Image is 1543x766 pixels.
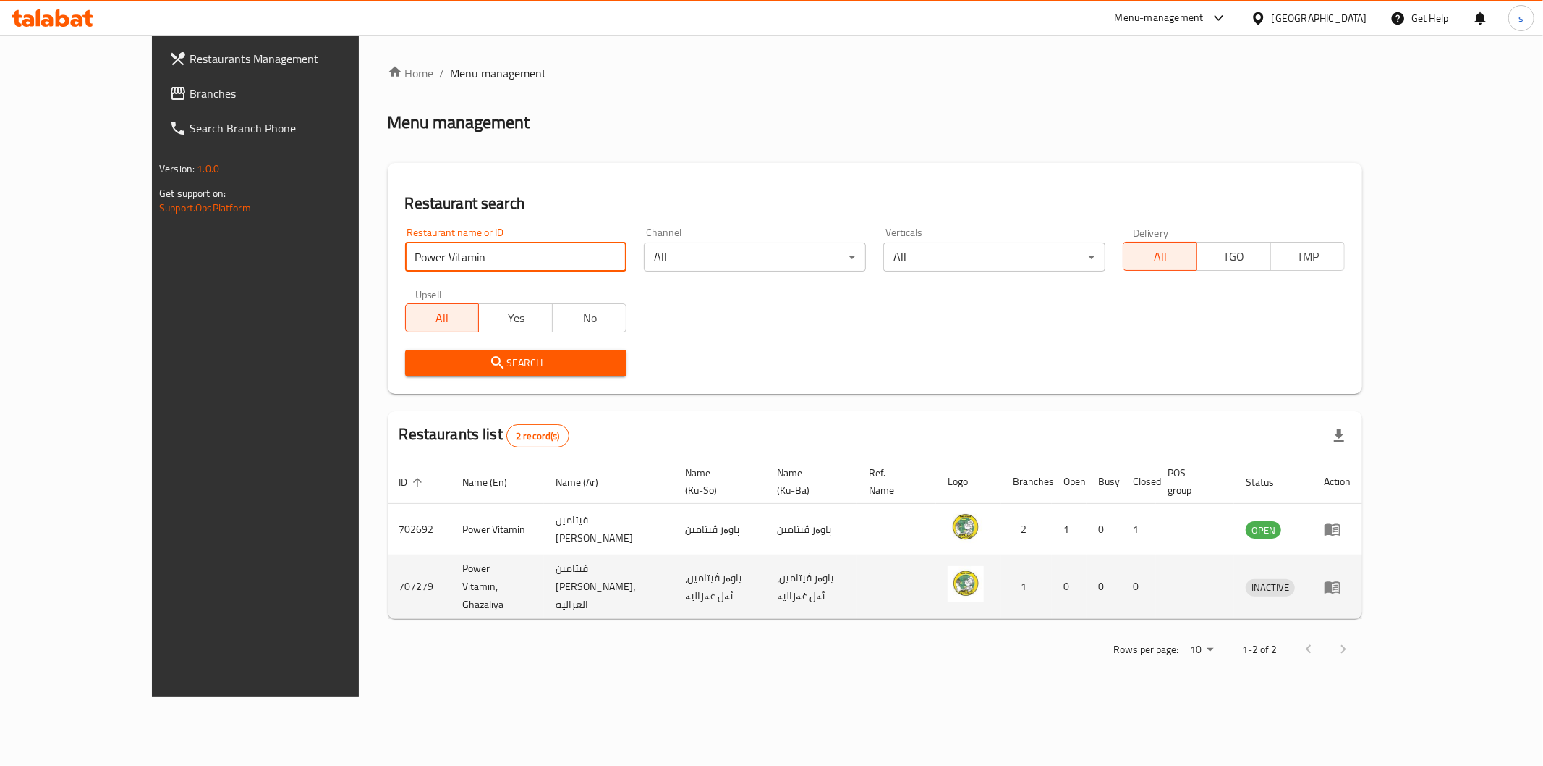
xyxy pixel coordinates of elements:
td: 0 [1087,555,1121,619]
span: 1.0.0 [197,159,219,178]
button: Yes [478,303,553,332]
span: 2 record(s) [507,429,569,443]
div: [GEOGRAPHIC_DATA] [1272,10,1367,26]
span: OPEN [1246,522,1281,539]
th: Open [1052,460,1087,504]
div: Export file [1322,418,1356,453]
span: Yes [485,308,547,329]
button: All [405,303,480,332]
td: 0 [1087,504,1121,555]
button: Search [405,350,627,376]
button: TGO [1196,242,1271,271]
label: Upsell [415,289,442,299]
span: No [558,308,621,329]
nav: breadcrumb [388,64,1362,82]
a: Search Branch Phone [158,111,409,146]
img: Power Vitamin, Ghazaliya [948,566,984,602]
div: INACTIVE [1246,579,1295,597]
span: Branches [190,85,398,102]
span: Status [1246,474,1293,491]
h2: Menu management [388,111,530,134]
td: 2 [1001,504,1052,555]
a: Branches [158,76,409,111]
span: Name (Ku-Ba) [777,464,840,499]
td: پاوەر ڤیتامین [673,504,765,555]
a: Support.OpsPlatform [159,198,251,217]
span: Search [417,354,616,372]
h2: Restaurant search [405,193,1345,214]
td: پاوەر ڤیتامین، ئەل غەزالیە [673,555,765,619]
span: TMP [1277,246,1339,267]
a: Home [388,64,434,82]
p: 1-2 of 2 [1242,641,1277,659]
div: Rows per page: [1184,639,1219,661]
td: 707279 [388,555,451,619]
p: Rows per page: [1113,641,1178,659]
span: Name (Ar) [556,474,617,491]
td: 1 [1001,555,1052,619]
td: Power Vitamin, Ghazaliya [451,555,544,619]
span: Menu management [451,64,547,82]
th: Action [1312,460,1362,504]
span: Version: [159,159,195,178]
span: Search Branch Phone [190,119,398,137]
td: Power Vitamin [451,504,544,555]
span: s [1518,10,1523,26]
li: / [440,64,445,82]
td: 1 [1121,504,1156,555]
div: Menu [1324,521,1351,538]
h2: Restaurants list [399,424,569,447]
button: No [552,303,626,332]
div: Menu-management [1115,9,1204,27]
th: Closed [1121,460,1156,504]
td: 0 [1121,555,1156,619]
td: فيتامين [PERSON_NAME]، الغزالية [544,555,673,619]
span: Ref. Name [869,464,919,499]
span: INACTIVE [1246,579,1295,596]
img: Power Vitamin [948,508,984,544]
span: All [412,308,474,329]
span: POS group [1168,464,1217,499]
th: Logo [936,460,1001,504]
td: فيتامين [PERSON_NAME] [544,504,673,555]
span: Get support on: [159,184,226,203]
span: Name (En) [463,474,527,491]
th: Busy [1087,460,1121,504]
span: All [1129,246,1191,267]
div: All [644,243,866,272]
a: Restaurants Management [158,41,409,76]
table: enhanced table [388,460,1362,619]
input: Search for restaurant name or ID.. [405,243,627,272]
button: TMP [1270,242,1345,271]
th: Branches [1001,460,1052,504]
div: Total records count [506,424,569,447]
span: ID [399,474,427,491]
div: All [883,243,1105,272]
span: Name (Ku-So) [685,464,748,499]
td: 0 [1052,555,1087,619]
td: 1 [1052,504,1087,555]
td: 702692 [388,504,451,555]
span: Restaurants Management [190,50,398,67]
span: TGO [1203,246,1265,267]
label: Delivery [1133,227,1169,237]
td: پاوەر ڤیتامین، ئەل غەزالیە [765,555,857,619]
td: پاوەر ڤیتامین [765,504,857,555]
button: All [1123,242,1197,271]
